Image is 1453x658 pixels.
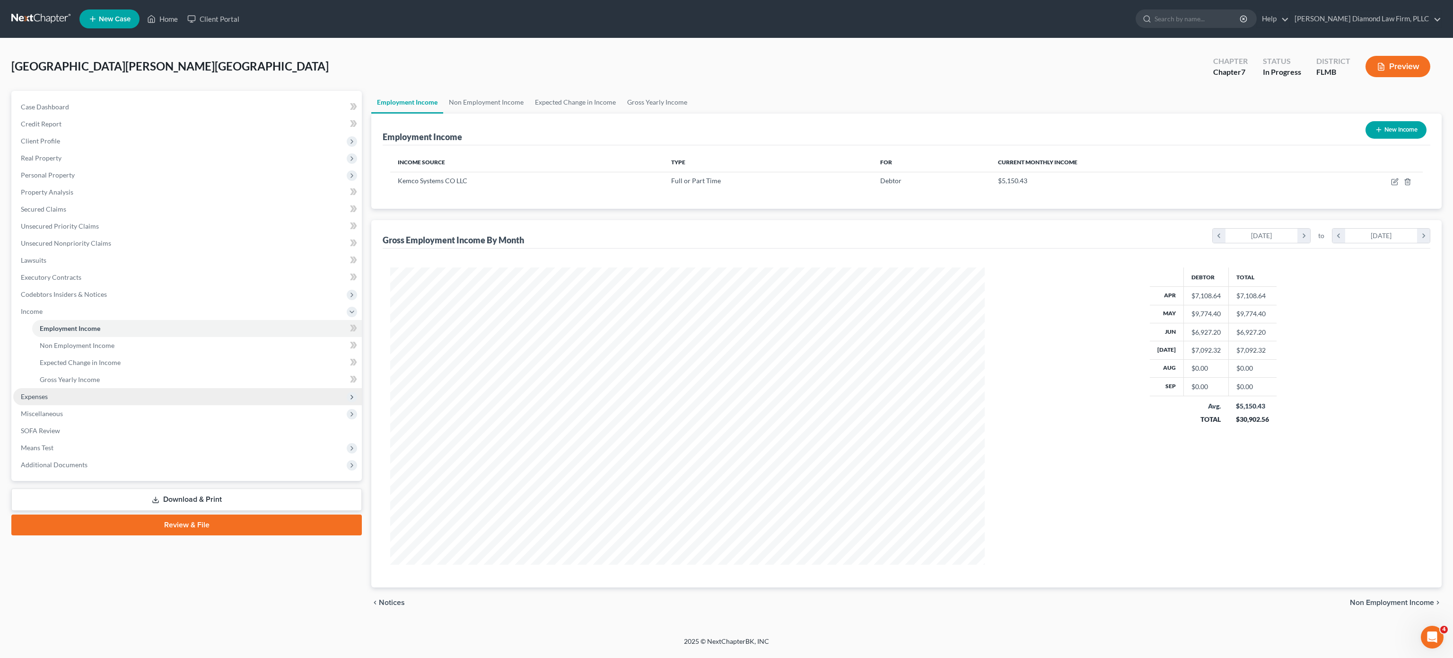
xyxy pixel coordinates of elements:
[1228,267,1277,286] th: Total
[1225,229,1298,243] div: [DATE]
[32,371,362,388] a: Gross Yearly Income
[21,222,99,230] span: Unsecured Priority Claims
[998,177,1027,185] span: $5,150.43
[371,599,405,606] button: chevron_left Notices
[1228,359,1277,377] td: $0.00
[1191,328,1221,337] div: $6,927.20
[21,171,75,179] span: Personal Property
[1213,67,1248,78] div: Chapter
[1297,229,1310,243] i: chevron_right
[21,461,88,469] span: Additional Documents
[32,320,362,337] a: Employment Income
[1150,323,1184,341] th: Jun
[21,205,66,213] span: Secured Claims
[1191,291,1221,301] div: $7,108.64
[383,234,524,246] div: Gross Employment Income By Month
[21,188,73,196] span: Property Analysis
[1440,626,1448,633] span: 4
[1263,56,1301,67] div: Status
[13,252,362,269] a: Lawsuits
[1236,401,1269,411] div: $5,150.43
[1191,364,1221,373] div: $0.00
[21,120,61,128] span: Credit Report
[671,177,721,185] span: Full or Part Time
[11,515,362,535] a: Review & File
[621,91,693,114] a: Gross Yearly Income
[998,159,1077,166] span: Current Monthly Income
[32,337,362,354] a: Non Employment Income
[1316,56,1350,67] div: District
[21,392,48,400] span: Expenses
[1318,231,1324,240] span: to
[1228,323,1277,341] td: $6,927.20
[1365,121,1427,139] button: New Income
[398,159,445,166] span: Income Source
[21,290,107,298] span: Codebtors Insiders & Notices
[11,59,329,73] span: [GEOGRAPHIC_DATA][PERSON_NAME][GEOGRAPHIC_DATA]
[1213,229,1225,243] i: chevron_left
[13,269,362,286] a: Executory Contracts
[1290,10,1441,27] a: [PERSON_NAME] Diamond Law Firm, PLLC
[379,599,405,606] span: Notices
[371,599,379,606] i: chevron_left
[1434,599,1442,606] i: chevron_right
[1350,599,1434,606] span: Non Employment Income
[1150,359,1184,377] th: Aug
[1150,287,1184,305] th: Apr
[1417,229,1430,243] i: chevron_right
[40,324,100,332] span: Employment Income
[21,427,60,435] span: SOFA Review
[40,375,100,383] span: Gross Yearly Income
[457,637,996,654] div: 2025 © NextChapterBK, INC
[1155,10,1241,27] input: Search by name...
[13,98,362,116] a: Case Dashboard
[40,341,114,349] span: Non Employment Income
[21,307,43,315] span: Income
[1228,305,1277,323] td: $9,774.40
[21,273,81,281] span: Executory Contracts
[880,177,902,185] span: Debtor
[1345,229,1418,243] div: [DATE]
[1191,415,1221,424] div: TOTAL
[1150,305,1184,323] th: May
[21,137,60,145] span: Client Profile
[529,91,621,114] a: Expected Change in Income
[183,10,244,27] a: Client Portal
[1228,287,1277,305] td: $7,108.64
[1191,382,1221,391] div: $0.00
[383,131,462,142] div: Employment Income
[1191,401,1221,411] div: Avg.
[1228,341,1277,359] td: $7,092.32
[1350,599,1442,606] button: Non Employment Income chevron_right
[1228,378,1277,396] td: $0.00
[443,91,529,114] a: Non Employment Income
[1191,346,1221,355] div: $7,092.32
[1150,341,1184,359] th: [DATE]
[21,409,63,418] span: Miscellaneous
[32,354,362,371] a: Expected Change in Income
[1316,67,1350,78] div: FLMB
[398,177,467,185] span: Kemco Systems CO LLC
[1213,56,1248,67] div: Chapter
[1365,56,1430,77] button: Preview
[21,444,53,452] span: Means Test
[1191,309,1221,319] div: $9,774.40
[40,358,121,366] span: Expected Change in Income
[13,218,362,235] a: Unsecured Priority Claims
[671,159,685,166] span: Type
[21,103,69,111] span: Case Dashboard
[21,256,46,264] span: Lawsuits
[13,116,362,133] a: Credit Report
[142,10,183,27] a: Home
[13,235,362,252] a: Unsecured Nonpriority Claims
[11,489,362,511] a: Download & Print
[13,201,362,218] a: Secured Claims
[1257,10,1289,27] a: Help
[1421,626,1444,649] iframe: Intercom live chat
[13,184,362,201] a: Property Analysis
[1236,415,1269,424] div: $30,902.56
[99,16,131,23] span: New Case
[13,422,362,439] a: SOFA Review
[1150,378,1184,396] th: Sep
[880,159,892,166] span: For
